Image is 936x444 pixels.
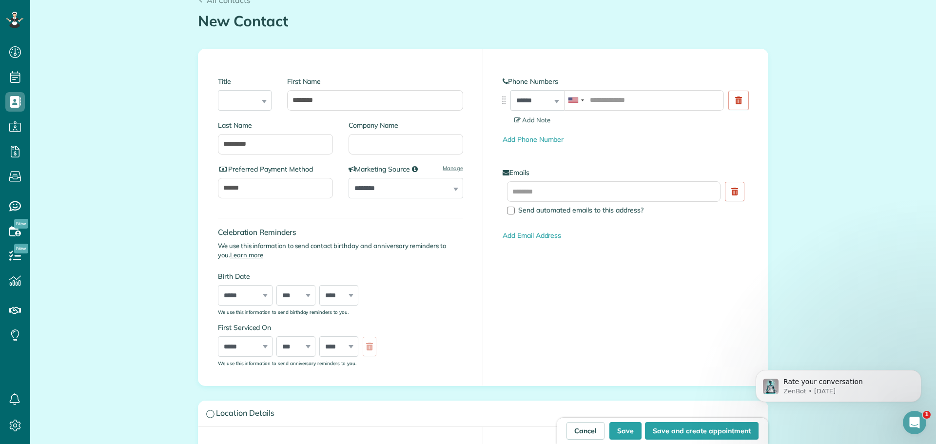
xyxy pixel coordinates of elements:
label: Emails [503,168,748,177]
label: Marketing Source [349,164,464,174]
iframe: Intercom notifications message [741,349,936,418]
label: Phone Numbers [503,77,748,86]
label: Company Name [349,120,464,130]
button: Save [609,422,642,440]
img: drag_indicator-119b368615184ecde3eda3c64c821f6cf29d3e2b97b89ee44bc31753036683e5.png [499,95,509,105]
span: New [14,219,28,229]
span: 1 [923,411,931,419]
a: Cancel [566,422,604,440]
a: Learn more [230,251,263,259]
div: United States: +1 [565,91,587,110]
button: Save and create appointment [645,422,759,440]
a: Add Phone Number [503,135,564,144]
a: Add Email Address [503,231,561,240]
span: New [14,244,28,253]
label: First Name [287,77,463,86]
label: Preferred Payment Method [218,164,333,174]
a: Manage [443,164,463,172]
p: We use this information to send contact birthday and anniversary reminders to you. [218,241,463,260]
iframe: Intercom live chat [903,411,926,434]
span: Send automated emails to this address? [518,206,643,214]
h1: New Contact [198,13,768,29]
label: Last Name [218,120,333,130]
sub: We use this information to send anniversary reminders to you. [218,360,356,366]
a: Location Details [198,401,768,426]
sub: We use this information to send birthday reminders to you. [218,309,349,315]
label: Birth Date [218,271,381,281]
label: First Serviced On [218,323,381,332]
span: Add Note [514,116,550,124]
h4: Celebration Reminders [218,228,463,236]
label: Title [218,77,272,86]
